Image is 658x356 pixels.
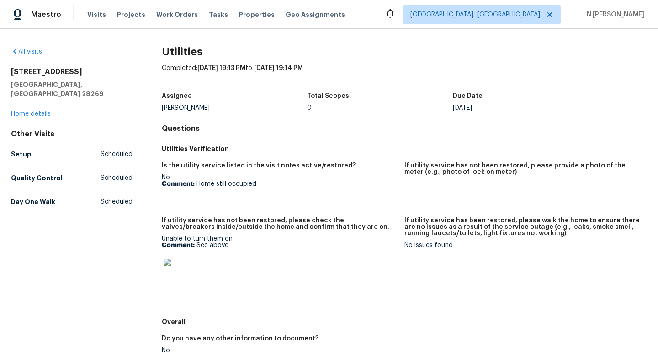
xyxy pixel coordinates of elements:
[286,10,345,19] span: Geo Assignments
[453,93,483,99] h5: Due Date
[162,93,192,99] h5: Assignee
[209,11,228,18] span: Tasks
[162,236,397,293] div: Unable to turn them on
[11,49,42,55] a: All visits
[162,124,647,133] h4: Questions
[11,146,133,162] a: SetupScheduled
[404,217,640,237] h5: If utility service has been restored, please walk the home to ensure there are no issues as a res...
[254,65,303,71] span: [DATE] 19:14 PM
[11,173,63,183] h5: Quality Control
[162,181,195,187] b: Comment:
[162,317,647,326] h5: Overall
[162,242,195,248] b: Comment:
[162,162,356,169] h5: Is the utility service listed in the visit notes active/restored?
[11,170,133,186] a: Quality ControlScheduled
[197,65,245,71] span: [DATE] 19:13 PM
[11,111,51,117] a: Home details
[162,181,397,187] p: Home still occupied
[162,217,397,230] h5: If utility service has not been restored, please check the valves/breakers inside/outside the hom...
[156,10,198,19] span: Work Orders
[162,47,647,56] h2: Utilities
[162,105,308,111] div: [PERSON_NAME]
[453,105,599,111] div: [DATE]
[101,197,133,206] span: Scheduled
[239,10,275,19] span: Properties
[307,105,453,111] div: 0
[162,64,647,87] div: Completed: to
[404,242,640,248] div: No issues found
[11,197,55,206] h5: Day One Walk
[162,144,647,153] h5: Utilities Verification
[583,10,644,19] span: N [PERSON_NAME]
[11,150,32,159] h5: Setup
[404,162,640,175] h5: If utility service has not been restored, please provide a photo of the meter (e.g., photo of loc...
[101,150,133,159] span: Scheduled
[162,242,397,248] p: See above
[117,10,145,19] span: Projects
[31,10,61,19] span: Maestro
[307,93,349,99] h5: Total Scopes
[162,174,397,187] div: No
[11,80,133,98] h5: [GEOGRAPHIC_DATA], [GEOGRAPHIC_DATA] 28269
[162,335,318,342] h5: Do you have any other information to document?
[410,10,540,19] span: [GEOGRAPHIC_DATA], [GEOGRAPHIC_DATA]
[11,129,133,139] div: Other Visits
[162,347,397,354] div: No
[11,194,133,210] a: Day One WalkScheduled
[101,173,133,183] span: Scheduled
[87,10,106,19] span: Visits
[11,67,133,76] h2: [STREET_ADDRESS]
